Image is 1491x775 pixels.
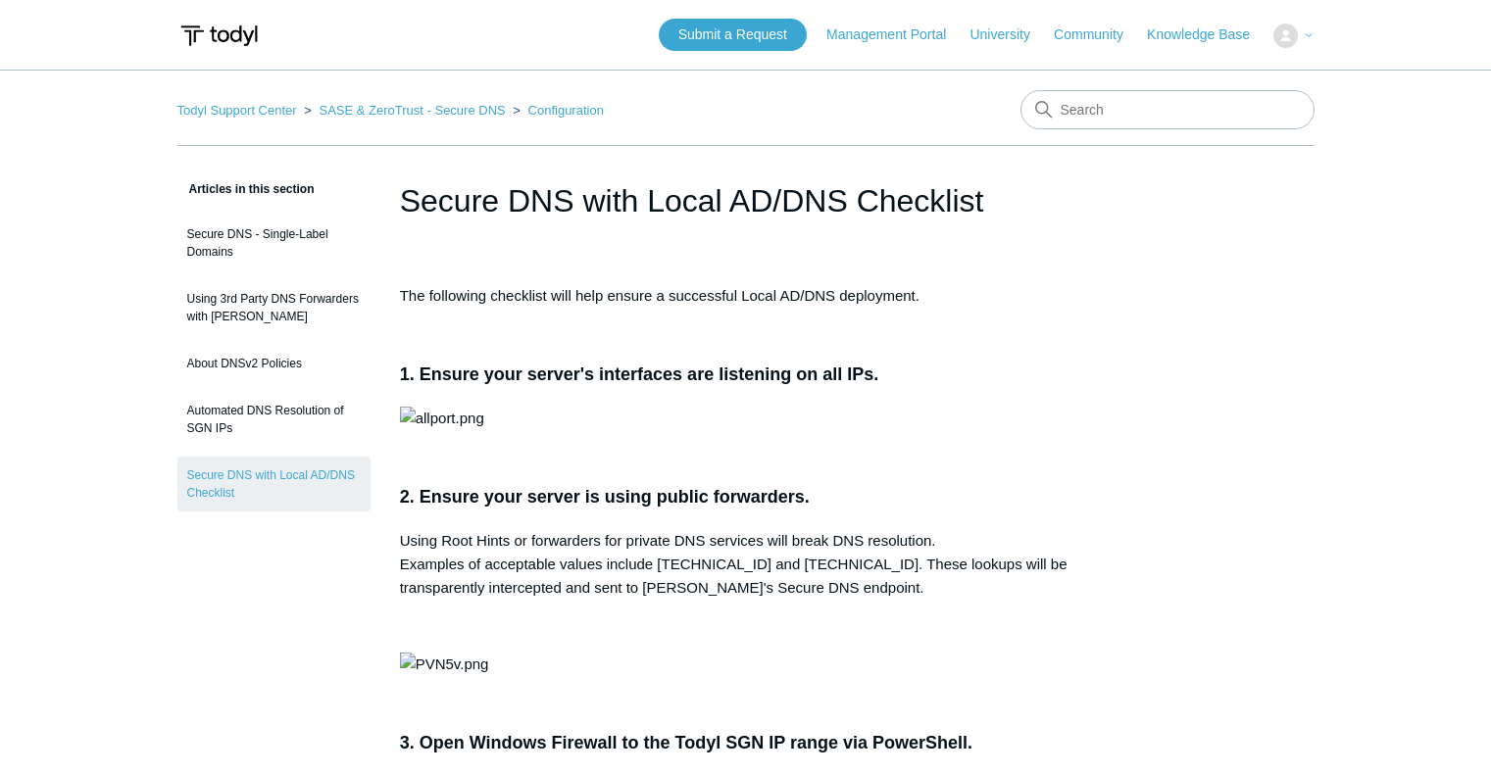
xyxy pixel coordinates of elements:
[509,103,604,118] li: Configuration
[826,24,966,45] a: Management Portal
[400,284,1092,308] p: The following checklist will help ensure a successful Local AD/DNS deployment.
[400,407,484,430] img: allport.png
[400,177,1092,224] h1: Secure DNS with Local AD/DNS Checklist
[400,483,1092,511] h3: 2. Ensure your server is using public forwarders.
[969,24,1049,45] a: University
[400,653,489,676] img: PVN5v.png
[1020,90,1315,129] input: Search
[177,216,371,270] a: Secure DNS - Single-Label Domains
[177,18,261,54] img: Todyl Support Center Help Center home page
[177,182,315,196] span: Articles in this section
[177,280,371,335] a: Using 3rd Party DNS Forwarders with [PERSON_NAME]
[319,103,505,118] a: SASE & ZeroTrust - Secure DNS
[400,729,1092,757] h3: 3. Open Windows Firewall to the Todyl SGN IP range via PowerShell.
[177,457,371,511] a: Secure DNS with Local AD/DNS Checklist
[300,103,509,118] li: SASE & ZeroTrust - Secure DNS
[400,361,1092,389] h3: 1. Ensure your server's interfaces are listening on all IPs.
[1147,24,1269,45] a: Knowledge Base
[659,19,807,51] a: Submit a Request
[400,529,1092,600] p: Using Root Hints or forwarders for private DNS services will break DNS resolution. Examples of ac...
[177,103,297,118] a: Todyl Support Center
[1054,24,1143,45] a: Community
[528,103,604,118] a: Configuration
[177,392,371,447] a: Automated DNS Resolution of SGN IPs
[177,103,301,118] li: Todyl Support Center
[177,345,371,382] a: About DNSv2 Policies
